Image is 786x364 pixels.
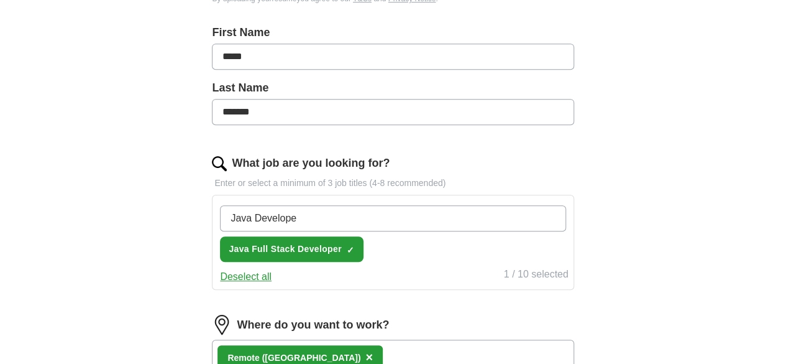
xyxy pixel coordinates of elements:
[347,245,354,255] span: ✓
[212,80,574,96] label: Last Name
[212,24,574,41] label: First Name
[365,350,373,364] span: ×
[212,315,232,335] img: location.png
[504,267,569,284] div: 1 / 10 selected
[212,177,574,190] p: Enter or select a minimum of 3 job titles (4-8 recommended)
[212,156,227,171] img: search.png
[237,317,389,334] label: Where do you want to work?
[220,236,363,262] button: Java Full Stack Developer✓
[232,155,390,172] label: What job are you looking for?
[220,205,565,231] input: Type a job title and press enter
[220,269,272,284] button: Deselect all
[229,243,342,256] span: Java Full Stack Developer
